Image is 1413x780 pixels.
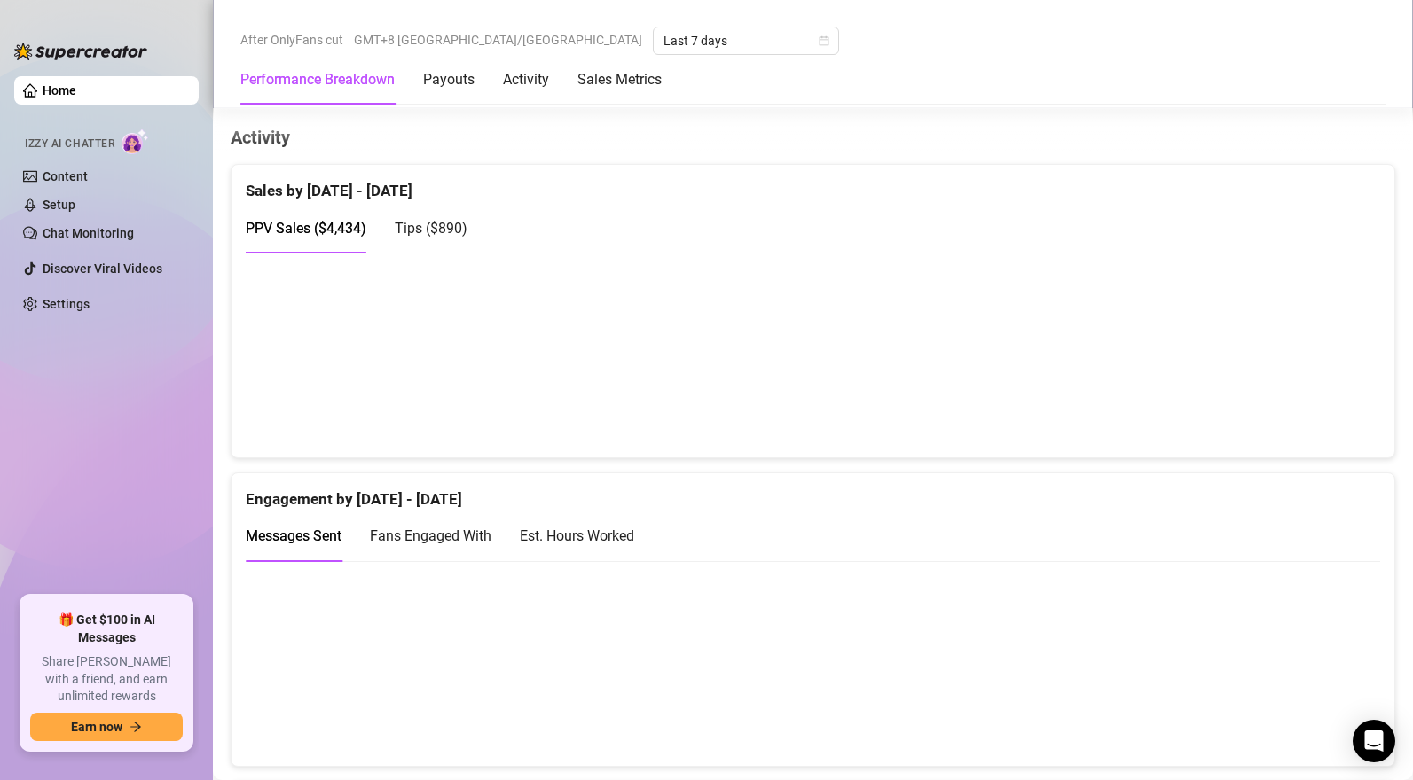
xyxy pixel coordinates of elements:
[246,527,341,544] span: Messages Sent
[395,220,467,237] span: Tips ( $890 )
[520,525,634,547] div: Est. Hours Worked
[14,43,147,60] img: logo-BBDzfeDw.svg
[43,261,162,276] a: Discover Viral Videos
[43,226,134,240] a: Chat Monitoring
[577,69,662,90] div: Sales Metrics
[43,297,90,311] a: Settings
[423,69,475,90] div: Payouts
[1353,720,1395,762] div: Open Intercom Messenger
[130,721,142,733] span: arrow-right
[240,69,395,90] div: Performance Breakdown
[30,612,183,646] span: 🎁 Get $100 in AI Messages
[819,35,829,46] span: calendar
[503,69,549,90] div: Activity
[354,27,642,53] span: GMT+8 [GEOGRAPHIC_DATA]/[GEOGRAPHIC_DATA]
[122,129,149,154] img: AI Chatter
[663,27,828,54] span: Last 7 days
[43,198,75,212] a: Setup
[231,125,1395,150] h4: Activity
[43,83,76,97] a: Home
[246,220,366,237] span: PPV Sales ( $4,434 )
[25,136,114,152] span: Izzy AI Chatter
[30,713,183,741] button: Earn nowarrow-right
[246,473,1380,511] div: Engagement by [DATE] - [DATE]
[71,720,122,734] span: Earn now
[30,653,183,706] span: Share [PERSON_NAME] with a friend, and earn unlimited rewards
[43,169,88,183] a: Content
[370,527,491,544] span: Fans Engaged With
[246,165,1380,203] div: Sales by [DATE] - [DATE]
[240,27,343,53] span: After OnlyFans cut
